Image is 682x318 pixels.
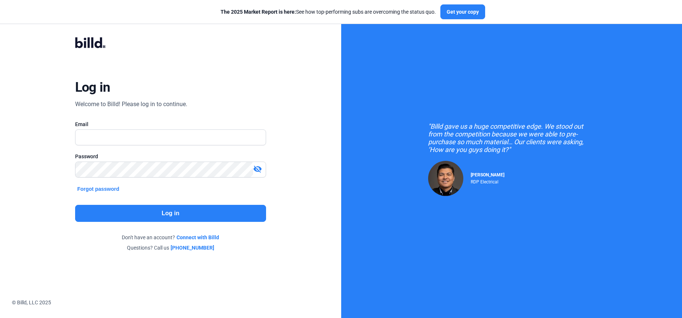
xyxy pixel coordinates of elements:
[75,121,266,128] div: Email
[428,122,595,153] div: "Billd gave us a huge competitive edge. We stood out from the competition because we were able to...
[177,234,219,241] a: Connect with Billd
[471,172,504,177] span: [PERSON_NAME]
[171,244,214,251] a: [PHONE_NUMBER]
[471,177,504,185] div: RDP Electrical
[75,153,266,160] div: Password
[428,161,463,196] img: Raul Pacheco
[75,100,187,109] div: Welcome to Billd! Please log in to continue.
[75,79,110,95] div: Log in
[75,244,266,251] div: Questions? Call us
[75,205,266,222] button: Log in
[75,185,122,193] button: Forgot password
[75,234,266,241] div: Don't have an account?
[221,9,296,15] span: The 2025 Market Report is here:
[253,165,262,173] mat-icon: visibility_off
[221,8,436,16] div: See how top-performing subs are overcoming the status quo.
[440,4,485,19] button: Get your copy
